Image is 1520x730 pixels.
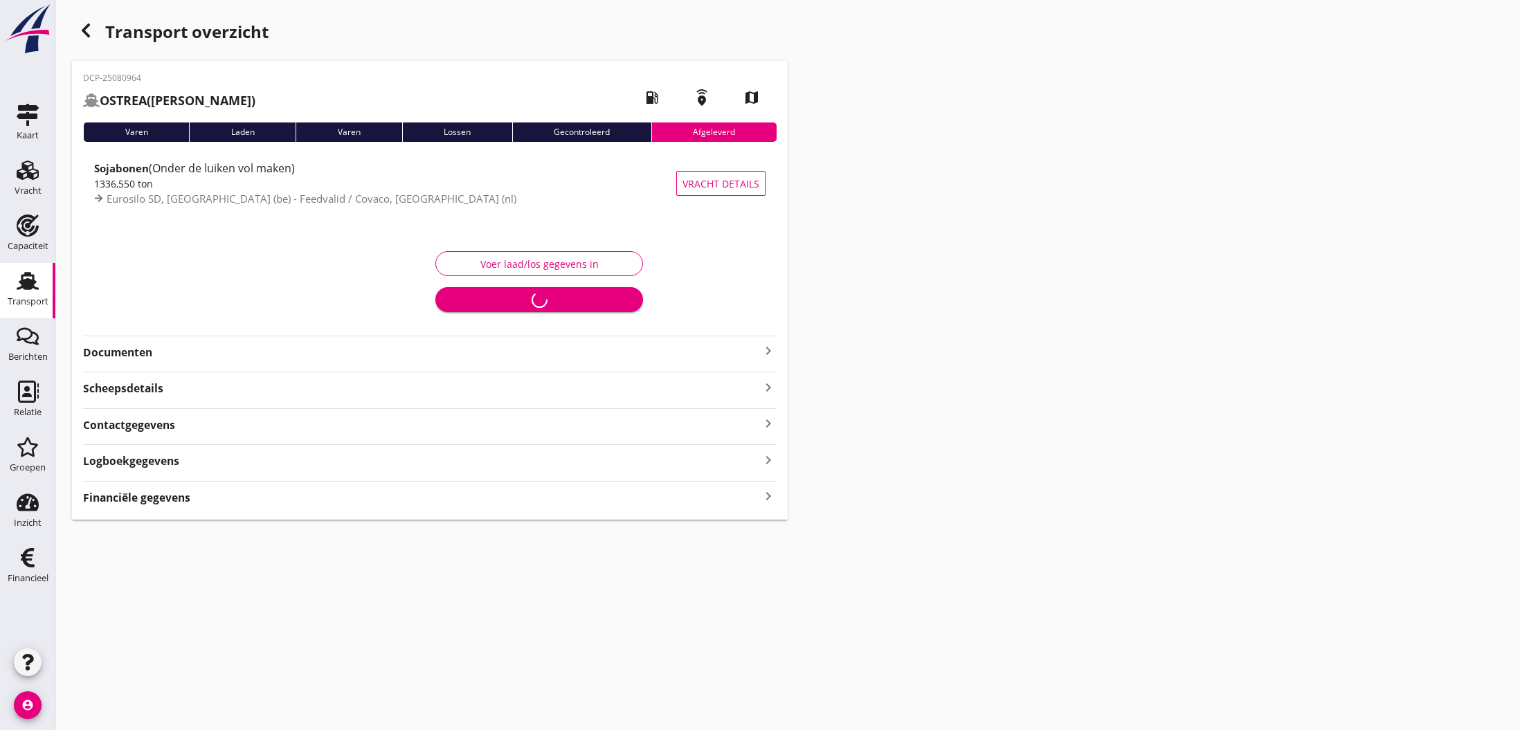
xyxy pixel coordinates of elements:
p: DCP-25080964 [83,72,255,84]
i: keyboard_arrow_right [760,414,777,433]
strong: Logboekgegevens [83,453,179,469]
div: Vracht [15,186,42,195]
div: Voer laad/los gegevens in [447,257,631,271]
div: Transport [8,297,48,306]
div: Relatie [14,408,42,417]
i: account_circle [14,691,42,719]
i: emergency_share [682,78,721,117]
button: Vracht details [676,171,766,196]
strong: Documenten [83,345,760,361]
i: keyboard_arrow_right [760,487,777,506]
div: Afgeleverd [651,122,777,142]
h2: ([PERSON_NAME]) [83,91,255,110]
span: Vracht details [682,176,759,191]
span: Eurosilo SD, [GEOGRAPHIC_DATA] (be) - Feedvalid / Covaco, [GEOGRAPHIC_DATA] (nl) [107,192,516,206]
div: Inzicht [14,518,42,527]
i: keyboard_arrow_right [760,450,777,469]
strong: Contactgegevens [83,417,175,433]
i: local_gas_station [633,78,671,117]
div: Gecontroleerd [512,122,651,142]
div: Capaciteit [8,241,48,250]
div: Varen [296,122,401,142]
img: logo-small.a267ee39.svg [3,3,53,55]
i: map [732,78,771,117]
strong: Sojabonen [94,161,149,175]
div: Varen [83,122,189,142]
strong: Financiële gegevens [83,490,190,506]
strong: OSTREA [100,92,147,109]
i: keyboard_arrow_right [760,343,777,359]
div: Laden [189,122,296,142]
strong: Scheepsdetails [83,381,163,396]
div: 1336,550 ton [94,176,676,191]
div: Lossen [402,122,512,142]
h1: Transport overzicht [72,17,788,61]
div: Financieel [8,574,48,583]
div: Berichten [8,352,48,361]
div: Groepen [10,463,46,472]
a: Sojabonen(Onder de luiken vol maken)1336,550 tonEurosilo SD, [GEOGRAPHIC_DATA] (be) - Feedvalid /... [83,153,777,214]
button: Voer laad/los gegevens in [435,251,643,276]
span: (Onder de luiken vol maken) [149,161,295,176]
i: keyboard_arrow_right [760,378,777,396]
div: Kaart [17,131,39,140]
